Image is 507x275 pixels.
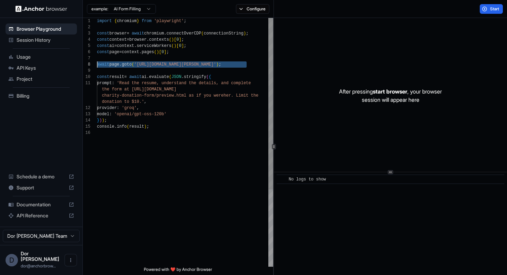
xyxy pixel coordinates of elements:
[184,43,186,48] span: ;
[480,4,503,14] button: Start
[144,267,212,275] span: Powered with ❤️ by Anchor Browser
[117,43,134,48] span: context
[181,75,184,79] span: .
[17,76,74,82] span: Project
[99,118,102,123] span: )
[154,19,184,23] span: 'playwright'
[169,37,171,42] span: (
[109,37,127,42] span: context
[21,263,56,268] span: dor@anchorbrowser.io
[147,124,149,129] span: ;
[119,50,122,55] span: =
[83,43,90,49] div: 5
[112,81,114,86] span: :
[97,118,99,123] span: }
[209,75,211,79] span: {
[181,37,184,42] span: ;
[134,62,216,67] span: '[URL][DOMAIN_NAME][PERSON_NAME]'
[117,81,241,86] span: 'Read the resume, understand the details, and comp
[114,124,117,129] span: .
[149,75,169,79] span: evaluate
[127,31,129,36] span: =
[149,37,169,42] span: contexts
[17,212,66,219] span: API Reference
[164,31,166,36] span: .
[169,75,171,79] span: (
[243,31,246,36] span: )
[134,43,137,48] span: .
[83,61,90,68] div: 8
[167,31,201,36] span: connectOverCDP
[147,37,149,42] span: .
[184,75,206,79] span: stringify
[246,31,248,36] span: ;
[105,118,107,123] span: ;
[174,43,176,48] span: )
[129,124,144,129] span: result
[16,6,67,12] img: Anchor Logo
[83,30,90,37] div: 3
[176,37,179,42] span: 0
[171,43,174,48] span: (
[6,210,77,221] div: API Reference
[17,92,74,99] span: Billing
[144,124,147,129] span: )
[109,50,119,55] span: page
[201,31,204,36] span: (
[119,62,122,67] span: .
[83,24,90,30] div: 2
[83,18,90,24] div: 1
[114,43,117,48] span: =
[83,55,90,61] div: 7
[236,4,269,14] button: Configure
[171,37,174,42] span: )
[17,26,74,32] span: Browser Playground
[97,62,109,67] span: await
[109,112,112,117] span: :
[223,93,258,98] span: her. Limit the
[139,50,141,55] span: .
[97,81,112,86] span: prompt
[147,75,149,79] span: .
[97,31,109,36] span: const
[137,43,171,48] span: serviceWorkers
[122,50,139,55] span: context
[6,171,77,182] div: Schedule a demo
[97,43,109,48] span: const
[174,37,176,42] span: [
[181,43,184,48] span: ]
[109,31,127,36] span: browser
[83,130,90,136] div: 16
[6,35,77,46] div: Session History
[132,31,144,36] span: await
[97,124,114,129] span: console
[97,112,109,117] span: model
[117,106,119,110] span: :
[83,111,90,117] div: 13
[144,99,147,104] span: ,
[6,199,77,210] div: Documentation
[144,31,164,36] span: chromium
[129,37,147,42] span: browser
[124,75,127,79] span: =
[154,50,157,55] span: (
[6,182,77,193] div: Support
[102,93,223,98] span: charity-donation-form/preview.html as if you were
[289,177,326,182] span: No logs to show
[6,62,77,73] div: API Keys
[184,19,186,23] span: ;
[127,124,129,129] span: (
[6,23,77,35] div: Browser Playground
[161,50,164,55] span: 0
[159,50,161,55] span: [
[114,19,117,23] span: {
[97,19,112,23] span: import
[142,19,152,23] span: from
[83,105,90,111] div: 12
[6,73,77,85] div: Project
[129,75,142,79] span: await
[171,75,181,79] span: JSON
[97,106,117,110] span: provider
[114,112,166,117] span: 'openai/gpt-oss-120b'
[137,106,139,110] span: ,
